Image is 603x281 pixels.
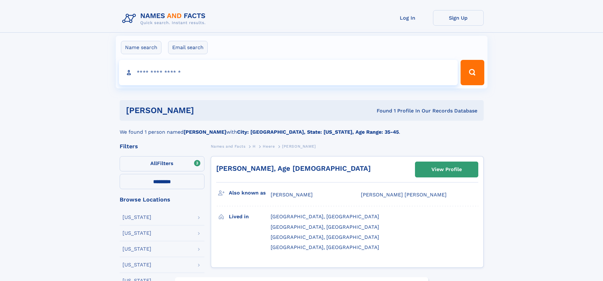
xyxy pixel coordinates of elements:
[237,129,399,135] b: City: [GEOGRAPHIC_DATA], State: [US_STATE], Age Range: 35-45
[120,197,204,202] div: Browse Locations
[263,142,275,150] a: Heere
[126,106,286,114] h1: [PERSON_NAME]
[282,144,316,149] span: [PERSON_NAME]
[150,160,157,166] span: All
[122,246,151,252] div: [US_STATE]
[122,262,151,267] div: [US_STATE]
[382,10,433,26] a: Log In
[122,215,151,220] div: [US_STATE]
[271,244,379,250] span: [GEOGRAPHIC_DATA], [GEOGRAPHIC_DATA]
[229,188,271,198] h3: Also known as
[253,144,256,149] span: H
[431,162,462,177] div: View Profile
[184,129,226,135] b: [PERSON_NAME]
[229,211,271,222] h3: Lived in
[120,10,211,27] img: Logo Names and Facts
[119,60,458,85] input: search input
[433,10,484,26] a: Sign Up
[271,214,379,220] span: [GEOGRAPHIC_DATA], [GEOGRAPHIC_DATA]
[271,192,313,198] span: [PERSON_NAME]
[285,107,477,114] div: Found 1 Profile In Our Records Database
[271,224,379,230] span: [GEOGRAPHIC_DATA], [GEOGRAPHIC_DATA]
[361,192,447,198] span: [PERSON_NAME] [PERSON_NAME]
[271,234,379,240] span: [GEOGRAPHIC_DATA], [GEOGRAPHIC_DATA]
[168,41,208,54] label: Email search
[120,121,484,136] div: We found 1 person named with .
[216,164,371,172] a: [PERSON_NAME], Age [DEMOGRAPHIC_DATA]
[263,144,275,149] span: Heere
[211,142,246,150] a: Names and Facts
[121,41,161,54] label: Name search
[120,144,204,149] div: Filters
[253,142,256,150] a: H
[461,60,484,85] button: Search Button
[415,162,478,177] a: View Profile
[122,231,151,236] div: [US_STATE]
[120,156,204,171] label: Filters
